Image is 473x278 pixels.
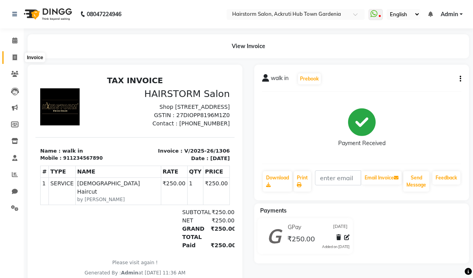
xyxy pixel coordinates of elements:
span: Payments [260,207,287,214]
span: GPay [288,223,301,231]
button: Email Invoice [361,171,402,185]
p: Please visit again ! [5,187,194,194]
p: Shop [STREET_ADDRESS] [104,30,195,39]
td: 1 [152,105,168,132]
div: Mobile : [5,82,26,89]
img: logo [20,3,74,25]
div: Added on [DATE] [322,244,350,250]
div: GRAND TOTAL [142,152,170,169]
div: Payment Received [338,139,385,147]
button: Send Message [403,171,429,192]
div: ₹250.00 [171,144,199,152]
p: Name : walk in [5,75,95,82]
span: [DATE] [333,223,348,231]
div: NET [142,144,170,152]
div: 911234567890 [28,82,67,89]
a: Download [263,171,292,192]
th: QTY [152,93,168,105]
p: Contact : [PHONE_NUMBER] [104,47,195,55]
span: Admin [441,10,458,19]
span: ₹250.00 [287,234,315,245]
h3: HAIRSTORM Salon [104,16,195,27]
th: RATE [125,93,152,105]
th: PRICE [168,93,194,105]
p: Invoice : V/2025-26/1306 [104,75,195,82]
span: walk in [271,74,289,85]
div: SUBTOTAL [142,136,170,144]
button: Prebook [298,73,321,84]
p: GSTIN : 27DIOPP8196M1Z0 [104,39,195,47]
div: ₹250.00 [171,152,199,169]
p: Date : [DATE] [104,82,195,90]
td: 1 [5,105,13,132]
a: Feedback [432,171,460,185]
input: enter email [315,170,361,185]
th: TYPE [13,93,40,105]
div: View Invoice [28,34,469,58]
a: Print [294,171,311,192]
b: 08047224946 [87,3,121,25]
div: Generated By : at [DATE] 11:36 AM [5,197,194,204]
div: Invoice [25,53,45,62]
td: ₹250.00 [168,105,194,132]
div: Paid [142,169,170,177]
th: # [5,93,13,105]
div: ₹250.00 [171,169,199,177]
span: [DEMOGRAPHIC_DATA] Haircut [42,107,124,123]
div: ₹250.00 [171,136,199,144]
th: NAME [40,93,125,105]
span: Admin [86,198,103,203]
small: by [PERSON_NAME] [42,123,124,131]
h2: TAX INVOICE [5,3,194,13]
td: SERVICE [13,105,40,132]
td: ₹250.00 [125,105,152,132]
